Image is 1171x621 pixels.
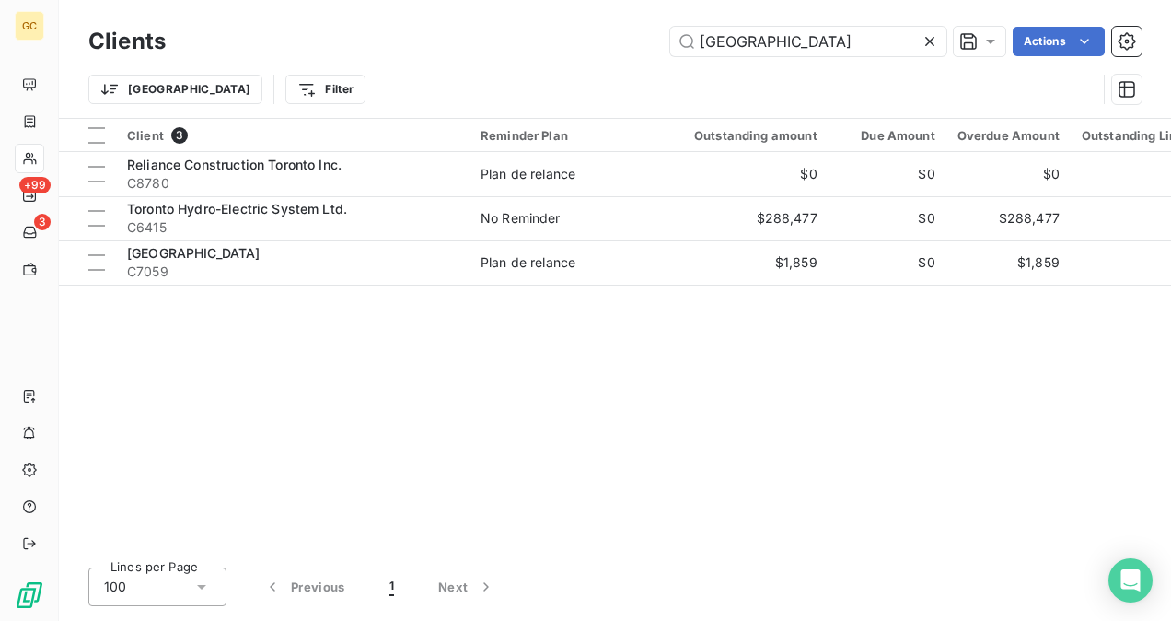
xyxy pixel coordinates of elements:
span: 1 [389,578,394,596]
button: Actions [1013,27,1105,56]
span: C6415 [127,218,458,237]
span: 3 [34,214,51,230]
span: Toronto Hydro-Electric System Ltd. [127,201,347,217]
td: $1,859 [946,240,1071,285]
span: +99 [19,177,51,193]
td: $0 [661,152,829,196]
div: No Reminder [481,209,561,228]
span: 3 [171,127,188,144]
span: Reliance Construction Toronto Inc. [127,157,342,172]
td: $0 [829,152,946,196]
button: [GEOGRAPHIC_DATA] [88,75,262,104]
td: $288,477 [661,196,829,240]
td: $1,859 [661,240,829,285]
div: GC [15,11,44,41]
td: $0 [946,152,1071,196]
td: $0 [829,196,946,240]
button: Previous [241,568,367,606]
div: Due Amount [840,128,935,143]
div: Plan de relance [481,165,575,183]
img: Logo LeanPay [15,580,44,610]
div: Outstanding amount [672,128,817,143]
div: Open Intercom Messenger [1108,558,1153,603]
button: Next [416,568,517,606]
input: Search [670,27,946,56]
div: Overdue Amount [957,128,1060,143]
button: 1 [367,568,416,606]
span: C8780 [127,174,458,193]
span: Client [127,128,164,143]
span: [GEOGRAPHIC_DATA] [127,245,261,261]
span: C7059 [127,263,458,281]
td: $0 [829,240,946,285]
h3: Clients [88,25,166,58]
span: 100 [104,578,126,596]
button: Filter [285,75,365,104]
td: $288,477 [946,196,1071,240]
div: Plan de relance [481,253,575,272]
div: Reminder Plan [481,128,650,143]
